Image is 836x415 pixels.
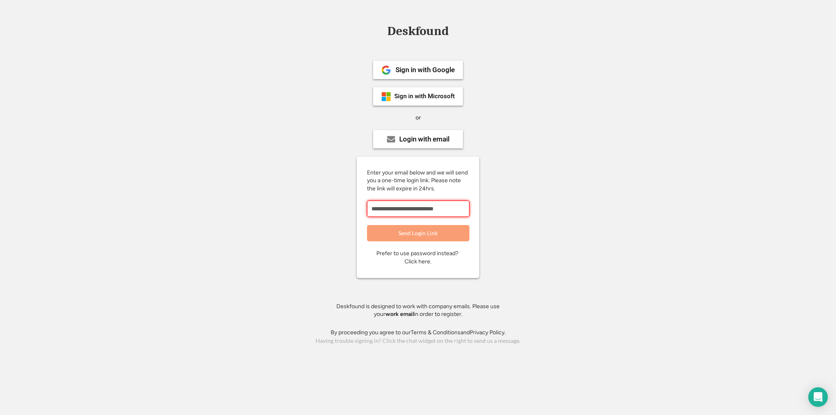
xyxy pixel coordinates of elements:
div: Login with email [399,136,449,143]
div: Deskfound is designed to work with company emails. Please use your in order to register. [326,302,510,318]
img: 1024px-Google__G__Logo.svg.png [381,65,391,75]
div: Enter your email below and we will send you a one-time login link. Please note the link will expi... [367,169,469,193]
button: Send Login Link [367,225,469,241]
div: Open Intercom Messenger [808,387,828,407]
a: Privacy Policy. [470,329,506,336]
div: Prefer to use password instead? Click here. [376,249,460,265]
div: Sign in with Google [396,66,455,73]
div: or [416,114,421,122]
a: Terms & Conditions [411,329,460,336]
img: ms-symbollockup_mssymbol_19.png [381,92,391,102]
div: Deskfound [383,25,453,38]
div: Sign in with Microsoft [394,93,455,99]
div: By proceeding you agree to our and [331,329,506,337]
strong: work email [385,311,414,318]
